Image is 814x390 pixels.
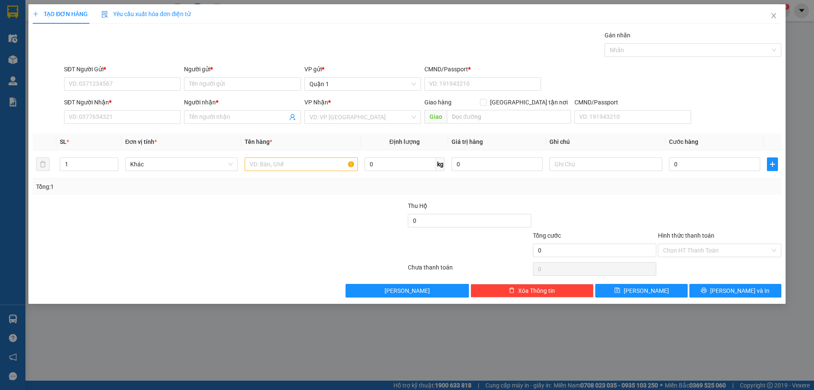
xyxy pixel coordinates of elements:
[424,110,447,123] span: Giao
[509,287,515,294] span: delete
[390,138,420,145] span: Định lượng
[33,11,88,17] span: TẠO ĐƠN HÀNG
[36,182,314,191] div: Tổng: 1
[64,65,181,74] div: SĐT Người Gửi
[304,65,421,74] div: VP gửi
[614,287,620,294] span: save
[245,157,357,171] input: VD: Bàn, Ghế
[701,287,707,294] span: printer
[767,157,778,171] button: plus
[385,286,430,295] span: [PERSON_NAME]
[767,161,778,168] span: plus
[595,284,687,297] button: save[PERSON_NAME]
[289,114,296,121] span: user-add
[452,157,543,171] input: 0
[64,98,181,107] div: SĐT Người Nhận
[452,138,483,145] span: Giá trị hàng
[669,138,698,145] span: Cước hàng
[36,157,50,171] button: delete
[471,284,594,297] button: deleteXóa Thông tin
[487,98,571,107] span: [GEOGRAPHIC_DATA] tận nơi
[184,65,301,74] div: Người gửi
[624,286,669,295] span: [PERSON_NAME]
[304,99,328,106] span: VP Nhận
[60,138,67,145] span: SL
[436,157,445,171] span: kg
[33,11,39,17] span: plus
[424,99,452,106] span: Giao hàng
[130,158,233,171] span: Khác
[101,11,108,18] img: icon
[762,4,786,28] button: Close
[184,98,301,107] div: Người nhận
[125,138,157,145] span: Đơn vị tính
[346,284,469,297] button: [PERSON_NAME]
[533,232,561,239] span: Tổng cước
[447,110,571,123] input: Dọc đường
[549,157,662,171] input: Ghi Chú
[407,263,532,278] div: Chưa thanh toán
[101,11,191,17] span: Yêu cầu xuất hóa đơn điện tử
[546,134,666,150] th: Ghi chú
[245,138,272,145] span: Tên hàng
[770,12,777,19] span: close
[574,98,691,107] div: CMND/Passport
[424,65,541,74] div: CMND/Passport
[518,286,555,295] span: Xóa Thông tin
[605,32,630,39] label: Gán nhãn
[710,286,769,295] span: [PERSON_NAME] và In
[408,202,427,209] span: Thu Hộ
[309,78,416,90] span: Quận 1
[689,284,781,297] button: printer[PERSON_NAME] và In
[658,232,714,239] label: Hình thức thanh toán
